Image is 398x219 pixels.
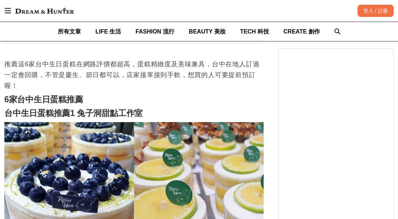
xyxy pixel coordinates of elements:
span: LIFE 生活 [95,28,121,35]
a: 所有文章 [58,22,81,41]
span: CREATE 創作 [284,28,320,35]
p: 推薦這6家台中生日蛋糕在網路評價都超高，蛋糕精緻度及美味兼具，台中在地人訂過一定會回購，不管是慶生、節日都可以，店家接單接到手軟，想買的人可要提前預訂喔！ [4,59,264,91]
a: BEAUTY 美妝 [189,22,226,41]
div: 登入 / 註冊 [358,5,394,17]
a: TECH 科技 [240,22,269,41]
a: FASHION 流行 [135,22,174,41]
a: CREATE 創作 [284,22,320,41]
strong: 6家台中生日蛋糕推薦 [4,95,83,104]
a: LIFE 生活 [95,22,121,41]
span: 所有文章 [58,28,81,35]
img: Dream & Hunter [12,4,78,17]
span: FASHION 流行 [135,28,174,35]
span: BEAUTY 美妝 [189,28,226,35]
span: TECH 科技 [240,28,269,35]
strong: 台中生日蛋糕推薦1 兔子洞甜點工作室 [4,108,143,118]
